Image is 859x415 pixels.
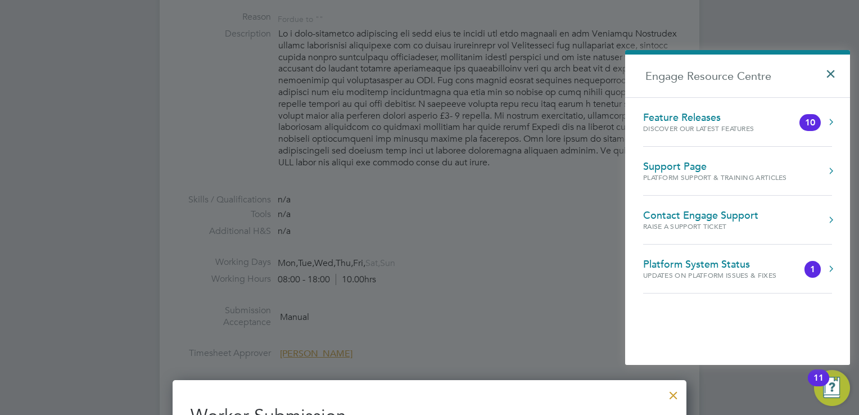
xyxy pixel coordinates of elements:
div: Feature Releases [643,111,776,124]
div: 11 [813,378,824,393]
div: Discover our latest features [643,124,776,133]
div: Contact Engage Support [643,209,758,222]
div: Updates on Platform Issues & Fixes [643,270,799,280]
div: Platform Support & Training Articles [643,173,787,182]
div: Support Page [643,160,787,173]
button: Open Resource Center, 11 new notifications [814,370,850,406]
div: Raise a Support Ticket [643,222,758,231]
button: Close [825,58,842,83]
div: Platform System Status [643,258,799,270]
div: Engage Resource Centre [625,50,850,365]
h2: Engage Resource Centre [625,55,850,97]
